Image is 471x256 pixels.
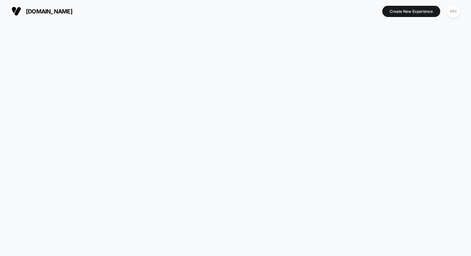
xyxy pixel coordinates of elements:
[447,5,459,18] div: HH
[26,8,72,15] span: [DOMAIN_NAME]
[382,6,440,17] button: Create New Experience
[445,5,461,18] button: HH
[12,6,21,16] img: Visually logo
[10,6,74,16] button: [DOMAIN_NAME]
